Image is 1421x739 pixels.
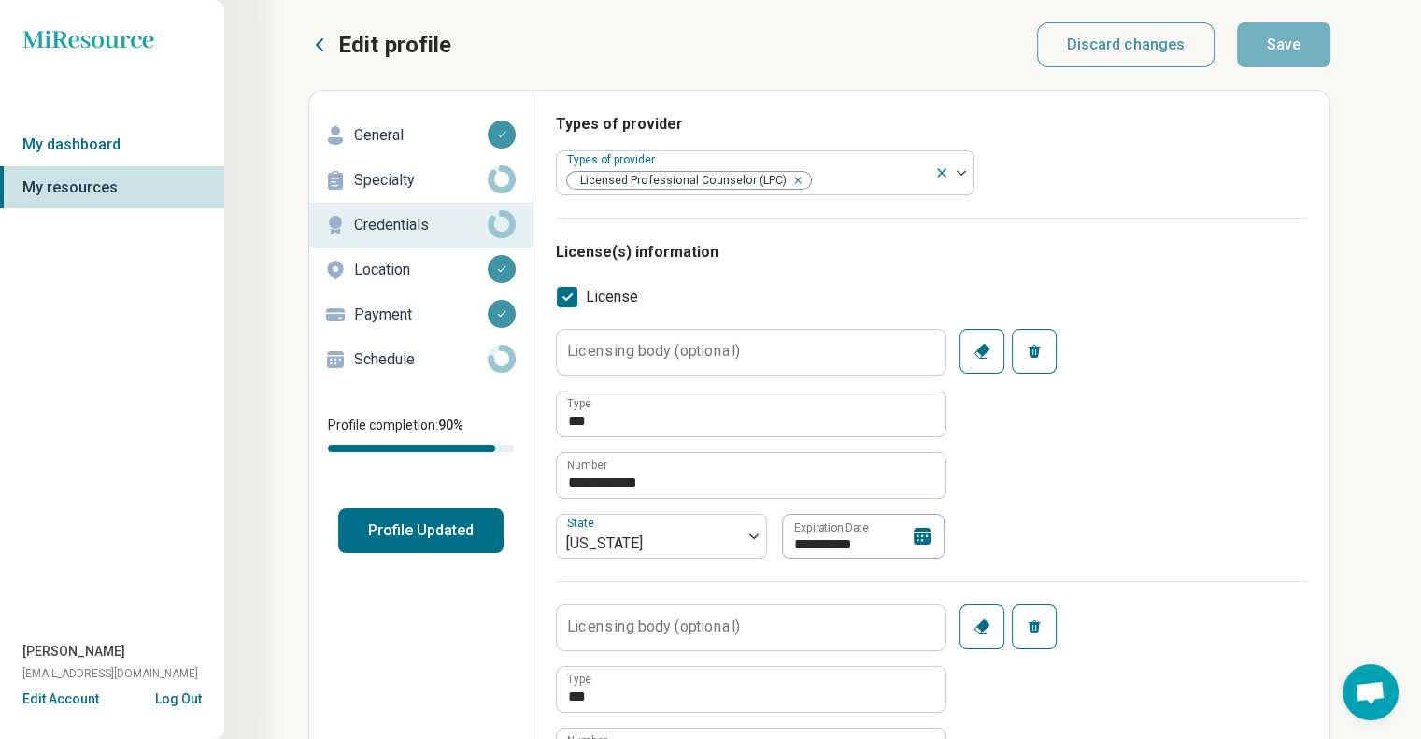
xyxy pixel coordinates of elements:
span: Licensed Professional Counselor (LPC) [567,172,792,190]
button: Profile Updated [338,508,504,553]
p: General [354,124,488,147]
label: Licensing body (optional) [567,619,740,634]
a: Specialty [309,158,533,203]
span: 90 % [438,418,463,433]
div: Profile completion: [309,405,533,463]
label: Number [567,460,607,471]
label: Type [567,398,591,409]
span: [EMAIL_ADDRESS][DOMAIN_NAME] [22,665,198,682]
label: Licensing body (optional) [567,344,740,359]
span: [PERSON_NAME] [22,642,125,661]
p: Schedule [354,348,488,371]
button: Save [1237,22,1330,67]
div: Open chat [1343,664,1399,720]
label: Types of provider [567,153,659,166]
p: Payment [354,304,488,326]
button: Edit profile [308,30,451,60]
div: Profile completion [328,445,514,452]
button: Log Out [155,689,202,704]
a: Credentials [309,203,533,248]
a: General [309,113,533,158]
p: Edit profile [338,30,451,60]
a: Schedule [309,337,533,382]
input: credential.licenses.1.name [557,667,945,712]
input: credential.licenses.0.name [557,391,945,436]
p: Specialty [354,169,488,192]
button: Discard changes [1037,22,1215,67]
label: Type [567,674,591,685]
p: Location [354,259,488,281]
span: License [586,286,638,308]
a: Location [309,248,533,292]
p: Credentials [354,214,488,236]
label: State [567,517,598,530]
h3: License(s) information [556,241,1307,263]
h3: Types of provider [556,113,1307,135]
a: Payment [309,292,533,337]
button: Edit Account [22,689,99,709]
